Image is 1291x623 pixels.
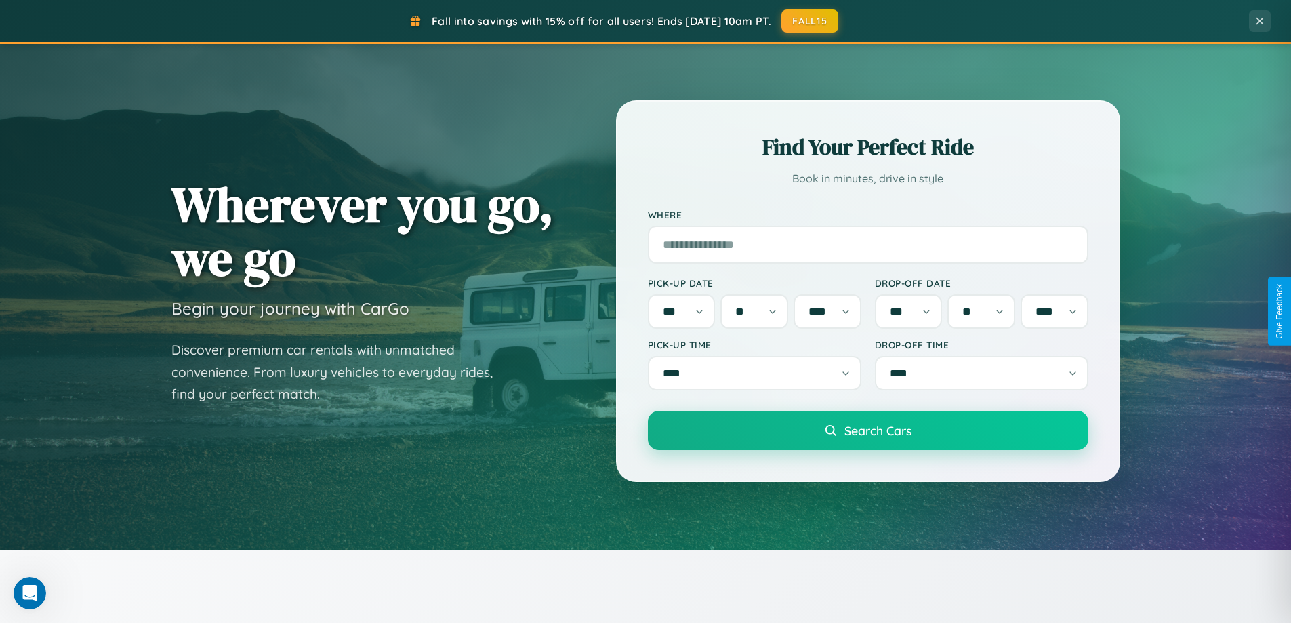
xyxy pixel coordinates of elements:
[171,339,510,405] p: Discover premium car rentals with unmatched convenience. From luxury vehicles to everyday rides, ...
[648,339,861,350] label: Pick-up Time
[14,577,46,609] iframe: Intercom live chat
[648,277,861,289] label: Pick-up Date
[432,14,771,28] span: Fall into savings with 15% off for all users! Ends [DATE] 10am PT.
[1275,284,1284,339] div: Give Feedback
[781,9,838,33] button: FALL15
[648,209,1088,220] label: Where
[844,423,911,438] span: Search Cars
[171,298,409,319] h3: Begin your journey with CarGo
[875,339,1088,350] label: Drop-off Time
[171,178,554,285] h1: Wherever you go, we go
[648,169,1088,188] p: Book in minutes, drive in style
[875,277,1088,289] label: Drop-off Date
[648,132,1088,162] h2: Find Your Perfect Ride
[648,411,1088,450] button: Search Cars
